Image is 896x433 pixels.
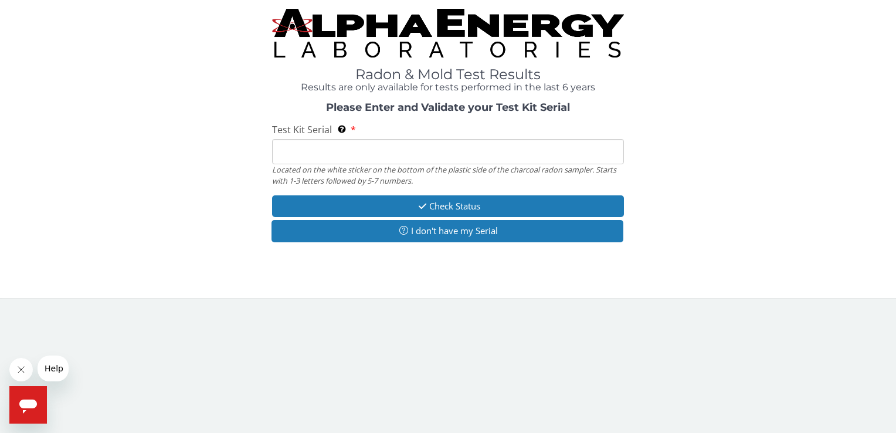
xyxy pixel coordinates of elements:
iframe: Close message [9,358,33,381]
h1: Radon & Mold Test Results [272,67,623,82]
div: Located on the white sticker on the bottom of the plastic side of the charcoal radon sampler. Sta... [272,164,623,186]
button: Check Status [272,195,623,217]
button: I don't have my Serial [271,220,623,242]
img: TightCrop.jpg [272,9,623,57]
iframe: Button to launch messaging window [9,386,47,424]
strong: Please Enter and Validate your Test Kit Serial [326,101,570,114]
iframe: Message from company [38,356,69,381]
span: Test Kit Serial [272,123,332,136]
h4: Results are only available for tests performed in the last 6 years [272,82,623,93]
